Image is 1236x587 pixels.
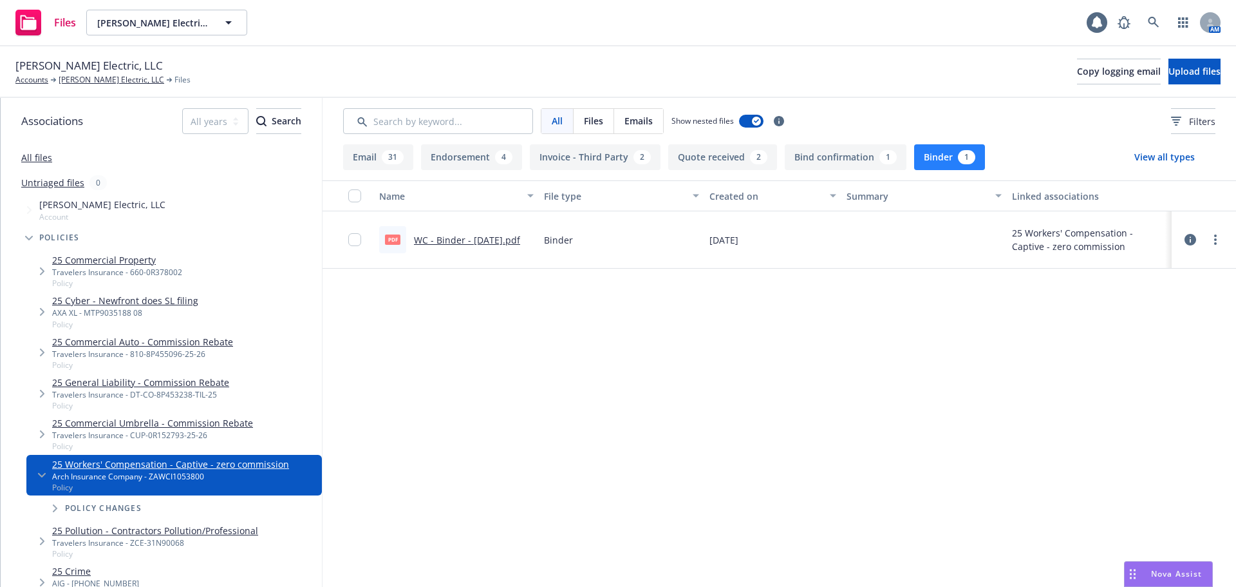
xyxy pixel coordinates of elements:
[544,233,573,247] span: Binder
[1168,59,1221,84] button: Upload files
[10,5,81,41] a: Files
[174,74,191,86] span: Files
[879,150,897,164] div: 1
[414,234,520,246] a: WC - Binder - [DATE].pdf
[21,151,52,164] a: All files
[530,144,660,170] button: Invoice - Third Party
[52,400,229,411] span: Policy
[1111,10,1137,35] a: Report a Bug
[1007,180,1172,211] button: Linked associations
[52,537,258,548] div: Travelers Insurance - ZCE-31N90068
[54,17,76,28] span: Files
[1077,59,1161,84] button: Copy logging email
[1189,115,1215,128] span: Filters
[256,109,301,133] div: Search
[52,441,253,452] span: Policy
[1124,561,1213,587] button: Nova Assist
[343,144,413,170] button: Email
[52,307,198,318] div: AXA XL - MTP9035188 08
[584,114,603,128] span: Files
[52,416,253,430] a: 25 Commercial Umbrella - Commission Rebate
[52,457,289,471] a: 25 Workers' Compensation - Captive - zero commission
[704,180,842,211] button: Created on
[65,505,142,512] span: Policy changes
[382,150,404,164] div: 31
[89,175,107,190] div: 0
[52,294,198,307] a: 25 Cyber - Newfront does SL filing
[52,319,198,330] span: Policy
[39,198,165,211] span: [PERSON_NAME] Electric, LLC
[52,389,229,400] div: Travelers Insurance - DT-CO-8P453238-TIL-25
[668,144,777,170] button: Quote received
[1114,144,1215,170] button: View all types
[343,108,533,134] input: Search by keyword...
[52,335,233,349] a: 25 Commercial Auto - Commission Rebate
[709,189,823,203] div: Created on
[1168,65,1221,77] span: Upload files
[256,116,267,126] svg: Search
[97,16,209,30] span: [PERSON_NAME] Electric, LLC
[539,180,704,211] button: File type
[1171,115,1215,128] span: Filters
[348,233,361,246] input: Toggle Row Selected
[52,267,182,278] div: Travelers Insurance - 660-0R378002
[1141,10,1166,35] a: Search
[379,189,520,203] div: Name
[495,150,512,164] div: 4
[52,376,229,389] a: 25 General Liability - Commission Rebate
[348,189,361,202] input: Select all
[52,278,182,289] span: Policy
[52,349,233,360] div: Travelers Insurance - 810-8P455096-25-26
[750,150,767,164] div: 2
[671,115,734,126] span: Show nested files
[841,180,1006,211] button: Summary
[1012,226,1166,253] div: 25 Workers' Compensation - Captive - zero commission
[1208,232,1223,247] a: more
[1170,10,1196,35] a: Switch app
[52,360,233,370] span: Policy
[1151,568,1202,579] span: Nova Assist
[421,144,522,170] button: Endorsement
[39,211,165,222] span: Account
[52,471,289,482] div: Arch Insurance Company - ZAWCI1053800
[39,234,80,242] span: Policies
[256,108,301,134] button: SearchSearch
[624,114,653,128] span: Emails
[86,10,247,35] button: [PERSON_NAME] Electric, LLC
[21,113,83,130] span: Associations
[52,548,258,559] span: Policy
[52,430,253,441] div: Travelers Insurance - CUP-0R152793-25-26
[1077,65,1161,77] span: Copy logging email
[958,150,975,164] div: 1
[785,144,906,170] button: Bind confirmation
[633,150,651,164] div: 2
[385,235,400,244] span: pdf
[15,57,163,74] span: [PERSON_NAME] Electric, LLC
[914,144,985,170] button: Binder
[59,74,164,86] a: [PERSON_NAME] Electric, LLC
[52,253,182,267] a: 25 Commercial Property
[1171,108,1215,134] button: Filters
[544,189,684,203] div: File type
[52,564,139,578] a: 25 Crime
[1125,562,1141,586] div: Drag to move
[709,233,738,247] span: [DATE]
[52,482,289,493] span: Policy
[52,524,258,537] a: 25 Pollution - Contractors Pollution/Professional
[847,189,987,203] div: Summary
[374,180,539,211] button: Name
[552,114,563,128] span: All
[15,74,48,86] a: Accounts
[1012,189,1166,203] div: Linked associations
[21,176,84,189] a: Untriaged files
